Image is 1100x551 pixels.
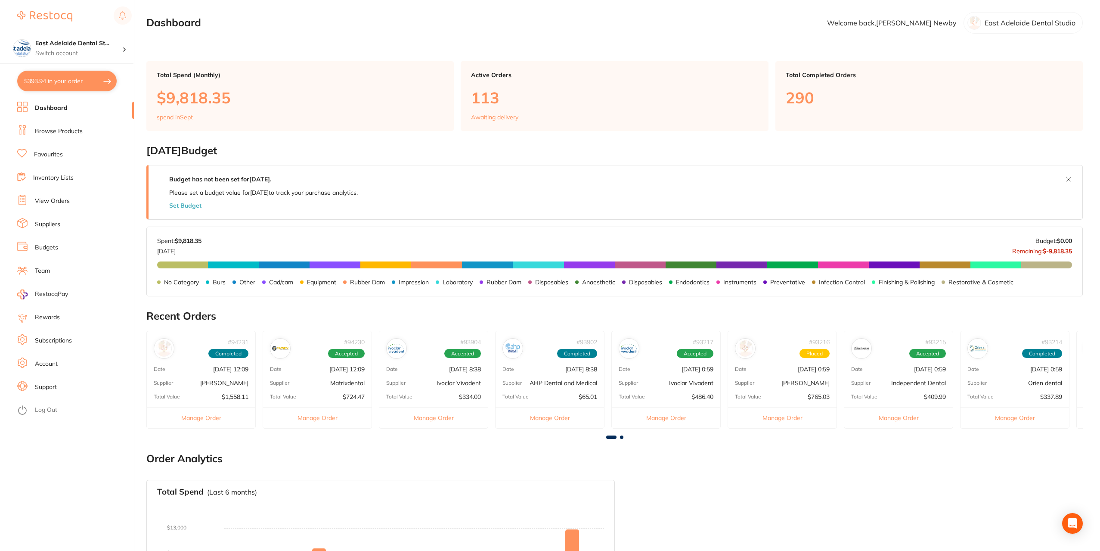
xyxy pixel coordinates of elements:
[775,61,1083,131] a: Total Completed Orders290
[496,407,604,428] button: Manage Order
[213,279,226,286] p: Burs
[157,237,201,244] p: Spent:
[799,349,830,358] span: Placed
[35,336,72,345] a: Subscriptions
[565,366,597,373] p: [DATE] 8:38
[535,279,568,286] p: Disposables
[343,393,365,400] p: $724.47
[35,243,58,252] a: Budgets
[169,202,201,209] button: Set Budget
[1062,513,1083,534] div: Open Intercom Messenger
[798,366,830,373] p: [DATE] 0:59
[35,220,60,229] a: Suppliers
[330,380,365,386] p: Matrixdental
[164,279,199,286] p: No Category
[147,407,255,428] button: Manage Order
[735,380,754,386] p: Supplier
[146,310,1083,322] h2: Recent Orders
[1041,339,1062,346] p: # 93214
[879,279,935,286] p: Finishing & Polishing
[691,393,713,400] p: $486.40
[682,366,713,373] p: [DATE] 0:59
[154,366,165,372] p: Date
[985,19,1075,27] p: East Adelaide Dental Studio
[388,340,405,357] img: Ivoclar Vivadent
[967,394,994,400] p: Total Value
[146,145,1083,157] h2: [DATE] Budget
[35,49,122,58] p: Switch account
[781,380,830,386] p: [PERSON_NAME]
[505,340,521,357] img: AHP Dental and Medical
[961,407,1069,428] button: Manage Order
[735,366,747,372] p: Date
[35,267,50,275] a: Team
[629,279,662,286] p: Disposables
[386,366,398,372] p: Date
[970,340,986,357] img: Orien dental
[175,237,201,245] strong: $9,818.35
[386,394,412,400] p: Total Value
[819,279,865,286] p: Infection Control
[844,407,953,428] button: Manage Order
[693,339,713,346] p: # 93217
[35,406,57,414] a: Log Out
[449,366,481,373] p: [DATE] 8:38
[146,61,454,131] a: Total Spend (Monthly)$9,818.35spend inSept
[17,11,72,22] img: Restocq Logo
[461,61,768,131] a: Active Orders113Awaiting delivery
[735,394,761,400] p: Total Value
[530,380,597,386] p: AHP Dental and Medical
[502,366,514,372] p: Date
[459,393,481,400] p: $334.00
[471,72,758,78] p: Active Orders
[471,114,518,121] p: Awaiting delivery
[263,407,372,428] button: Manage Order
[579,393,597,400] p: $65.01
[677,349,713,358] span: Accepted
[851,366,863,372] p: Date
[1028,380,1062,386] p: Orien dental
[270,394,296,400] p: Total Value
[35,197,70,205] a: View Orders
[33,174,74,182] a: Inventory Lists
[329,366,365,373] p: [DATE] 12:09
[146,17,201,29] h2: Dashboard
[269,279,293,286] p: Cad/cam
[213,366,248,373] p: [DATE] 12:09
[723,279,756,286] p: Instruments
[35,127,83,136] a: Browse Products
[967,366,979,372] p: Date
[851,380,871,386] p: Supplier
[576,339,597,346] p: # 93902
[35,383,57,392] a: Support
[35,104,68,112] a: Dashboard
[437,380,481,386] p: Ivoclar Vivadent
[967,380,987,386] p: Supplier
[386,380,406,386] p: Supplier
[1030,366,1062,373] p: [DATE] 0:59
[350,279,385,286] p: Rubber Dam
[676,279,710,286] p: Endodontics
[737,340,753,357] img: Adam Dental
[1057,237,1072,245] strong: $0.00
[619,380,638,386] p: Supplier
[17,6,72,26] a: Restocq Logo
[619,366,630,372] p: Date
[35,360,58,368] a: Account
[272,340,288,357] img: Matrixdental
[948,279,1013,286] p: Restorative & Cosmetic
[328,349,365,358] span: Accepted
[612,407,720,428] button: Manage Order
[17,290,28,299] img: RestocqPay
[1012,244,1072,255] p: Remaining:
[909,349,946,358] span: Accepted
[344,339,365,346] p: # 94230
[157,72,443,78] p: Total Spend (Monthly)
[891,380,946,386] p: Independent Dental
[156,340,172,357] img: Henry Schein Halas
[1040,393,1062,400] p: $337.89
[228,339,248,346] p: # 94231
[460,339,481,346] p: # 93904
[157,244,201,255] p: [DATE]
[157,89,443,106] p: $9,818.35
